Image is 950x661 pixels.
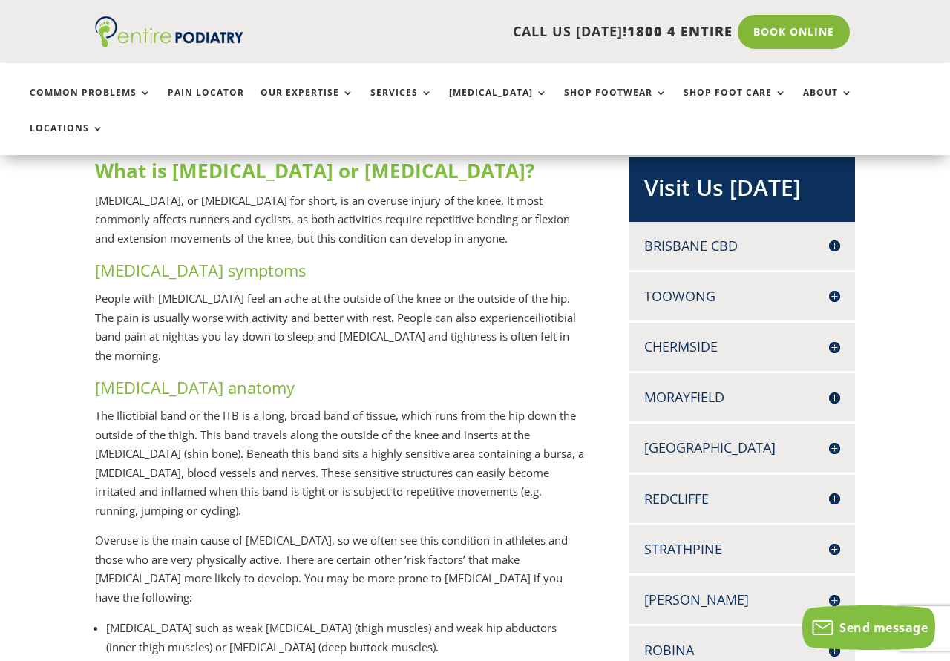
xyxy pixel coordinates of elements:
p: Overuse is the main cause of [MEDICAL_DATA], so we often see this condition in athletes and those... [95,531,588,618]
h4: Morayfield [644,388,840,407]
h4: [PERSON_NAME] [644,591,840,609]
span: [MEDICAL_DATA] symptoms [95,259,306,281]
a: About [803,88,853,119]
span: 1800 4 ENTIRE [627,22,733,40]
span: [MEDICAL_DATA] anatomy [95,376,295,398]
span: Send message [839,619,928,636]
a: Book Online [738,15,850,49]
h4: Robina [644,641,840,660]
a: [MEDICAL_DATA] [449,88,548,119]
h4: Redcliffe [644,490,840,508]
a: Our Expertise [261,88,354,119]
h4: Toowong [644,287,840,306]
h4: Strathpine [644,540,840,559]
a: Shop Foot Care [684,88,787,119]
a: Pain Locator [168,88,244,119]
li: [MEDICAL_DATA] such as weak [MEDICAL_DATA] (thigh muscles) and weak hip abductors (inner thigh mu... [106,618,588,657]
span: What is [MEDICAL_DATA] or [MEDICAL_DATA]? [95,157,534,184]
p: The Iliotibial band or the ITB is a long, broad band of tissue, which runs from the hip down the ... [95,407,588,531]
a: Common Problems [30,88,151,119]
h2: Visit Us [DATE] [644,172,840,211]
button: Send message [802,605,935,650]
h4: Chermside [644,338,840,356]
a: Services [370,88,433,119]
span: [MEDICAL_DATA] [95,193,181,208]
img: logo (1) [95,16,243,47]
p: People with [MEDICAL_DATA] feel an ache at the outside of the knee or the outside of the hip. The... [95,289,588,376]
p: , or [MEDICAL_DATA] for short, is an overuse injury of the knee. It most commonly affects runners... [95,191,588,260]
h4: Brisbane CBD [644,237,840,255]
a: Shop Footwear [564,88,667,119]
a: Entire Podiatry [95,36,243,50]
h4: [GEOGRAPHIC_DATA] [644,438,840,457]
p: CALL US [DATE]! [266,22,733,42]
a: Locations [30,123,104,155]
